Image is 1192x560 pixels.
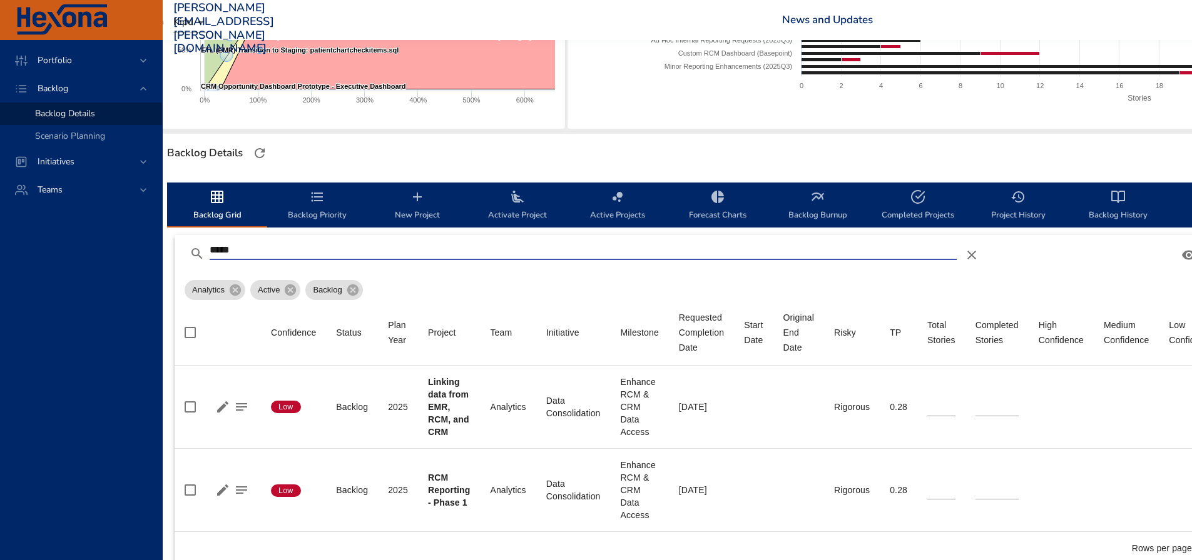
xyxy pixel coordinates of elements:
span: Forecast Charts [675,189,760,222]
span: Completed Projects [875,189,960,222]
text: 16 [1116,82,1123,89]
div: Analytics [490,484,526,496]
span: Backlog History [1076,189,1161,222]
div: Rigorous [834,484,870,496]
text: 100% [249,96,267,104]
div: Enhance RCM & CRM Data Access [621,459,659,521]
button: Refresh Page [250,144,269,162]
div: Medium Confidence [1104,317,1149,347]
text: 600% [516,96,534,104]
span: Status [336,325,368,340]
div: Requested Completion Date [679,310,724,355]
div: Risky [834,325,856,340]
div: Sort [388,317,408,347]
text: 10 [997,82,1004,89]
div: Sort [834,325,856,340]
span: Milestone [621,325,659,340]
text: 0% [200,96,210,104]
text: 18 [1156,82,1163,89]
div: 0.28 [890,484,907,496]
div: Rigorous [834,401,870,413]
button: Project Notes [232,397,251,416]
div: TP [890,325,901,340]
b: Linking data from EMR, RCM, and CRM [428,377,469,437]
b: RCM Reporting - Phase 1 [428,472,470,507]
span: Low [271,485,301,496]
div: Sort [1039,317,1084,347]
text: 2 [840,82,843,89]
text: 0% [181,85,191,92]
div: 2025 [388,401,408,413]
text: 8 [959,82,962,89]
span: Project [428,325,470,340]
div: Sort [546,325,579,340]
button: Project Notes [232,481,251,499]
span: Analytics [185,284,232,296]
div: Kipu [173,12,208,32]
text: Custom RCM Dashboard (Basepoint) [678,49,792,57]
input: Search [210,240,957,260]
div: Team [490,325,512,340]
div: Data Consolidation [546,394,601,419]
span: TP [890,325,907,340]
span: Backlog [305,284,349,296]
div: [DATE] [679,401,724,413]
div: Initiative [546,325,579,340]
div: Analytics [490,401,526,413]
span: Project History [976,189,1061,222]
div: Total Stories [927,317,955,347]
div: Sort [490,325,512,340]
text: Minor Reporting Enhancements (2025Q3) [665,62,792,70]
span: Backlog Priority [275,189,360,222]
div: Sort [336,325,362,340]
div: 0.28 [890,401,907,413]
span: Initiatives [28,156,84,167]
text: 300% [356,96,374,104]
span: Risky [834,325,870,340]
text: 4 [879,82,883,89]
button: Edit Project Details [213,397,232,416]
span: Team [490,325,526,340]
div: Backlog [336,401,368,413]
div: Sort [927,317,955,347]
h3: [PERSON_NAME][EMAIL_ADDRESS][PERSON_NAME][DOMAIN_NAME] [173,1,274,55]
text: CRM Opportunity Dashboard Prototype - Executive Dashboard [201,82,406,90]
text: 12 [1036,82,1044,89]
div: Sort [271,325,316,340]
div: Sort [1104,317,1149,347]
div: Sort [744,317,763,347]
div: Sort [976,317,1019,347]
text: 200% [303,96,320,104]
div: High Confidence [1039,317,1084,347]
div: Backlog [336,484,368,496]
text: 0 [800,82,803,89]
div: Plan Year [388,317,408,347]
text: 14 [1076,82,1084,89]
text: ETL (EMR) Transition to Staging: patientchartcheckitems.sql [201,46,399,54]
span: Portfolio [28,54,82,66]
div: Start Date [744,317,763,347]
span: Low [271,401,301,412]
span: Initiative [546,325,601,340]
a: News and Updates [782,12,873,27]
div: Sort [890,325,901,340]
span: Backlog Grid [175,189,260,222]
div: Original End Date [783,310,813,355]
span: Active [250,284,287,296]
div: 2025 [388,484,408,496]
span: Backlog Burnup [775,189,860,222]
text: 500% [462,96,480,104]
div: Project [428,325,456,340]
div: Backlog Details [163,143,247,163]
text: 400% [409,96,427,104]
span: Confidence [271,325,316,340]
span: Backlog Details [35,107,95,119]
span: Backlog [28,82,78,94]
div: Data Consolidation [546,477,601,502]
